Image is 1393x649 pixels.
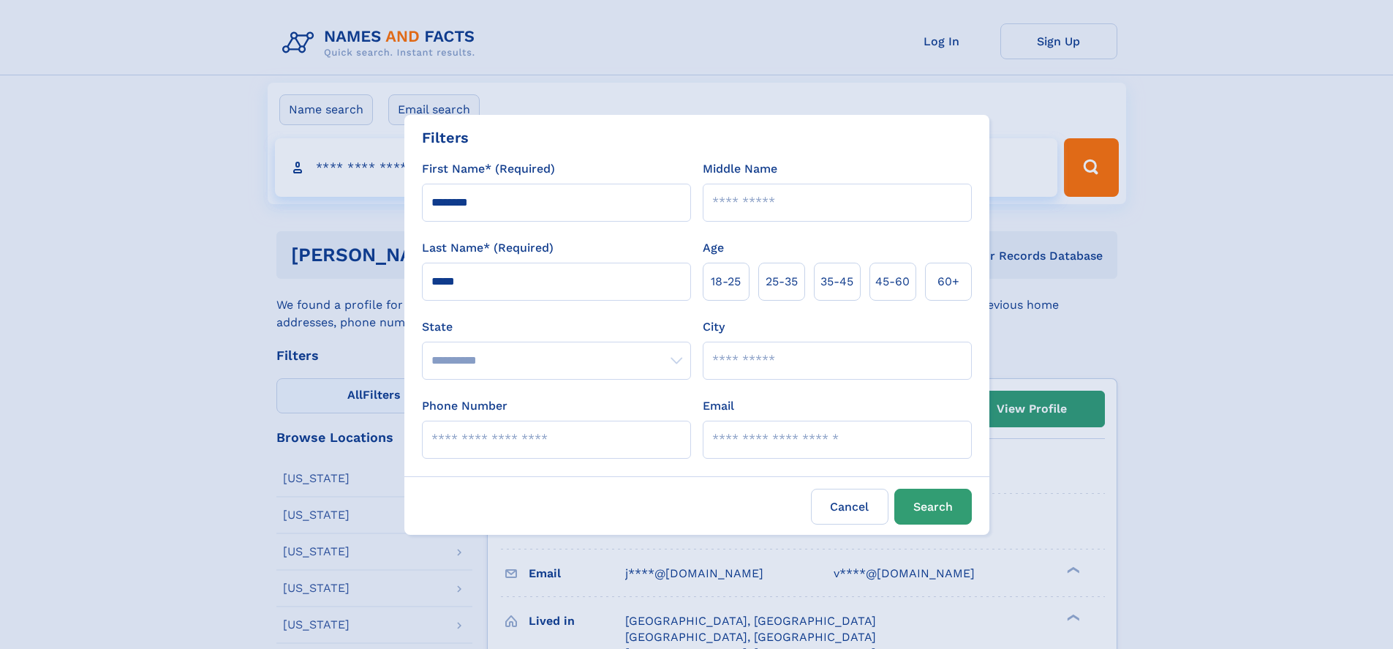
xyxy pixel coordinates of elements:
[422,127,469,149] div: Filters
[422,318,691,336] label: State
[894,489,972,525] button: Search
[875,273,910,290] span: 45‑60
[766,273,798,290] span: 25‑35
[820,273,853,290] span: 35‑45
[703,160,777,178] label: Middle Name
[703,318,725,336] label: City
[422,239,554,257] label: Last Name* (Required)
[703,397,734,415] label: Email
[422,160,555,178] label: First Name* (Required)
[811,489,888,525] label: Cancel
[703,239,724,257] label: Age
[422,397,507,415] label: Phone Number
[937,273,959,290] span: 60+
[711,273,741,290] span: 18‑25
